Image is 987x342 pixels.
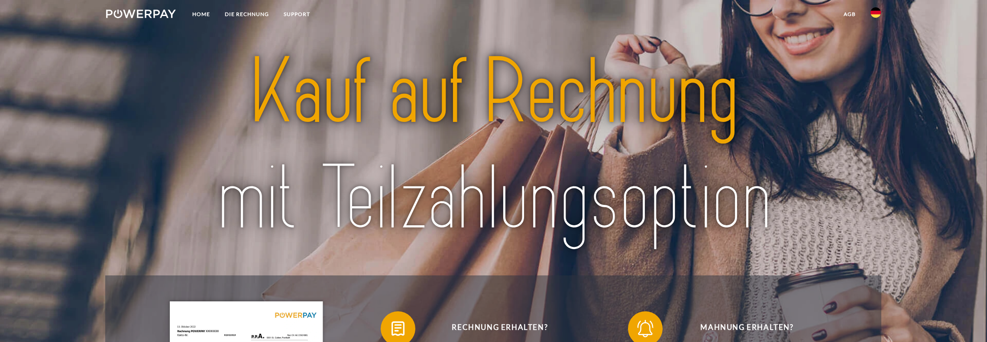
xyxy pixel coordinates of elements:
[150,34,836,257] img: title-powerpay_de.svg
[634,318,656,339] img: qb_bell.svg
[276,6,317,22] a: SUPPORT
[387,318,409,339] img: qb_bill.svg
[217,6,276,22] a: DIE RECHNUNG
[185,6,217,22] a: Home
[871,7,881,18] img: de
[836,6,863,22] a: agb
[106,10,176,18] img: logo-powerpay-white.svg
